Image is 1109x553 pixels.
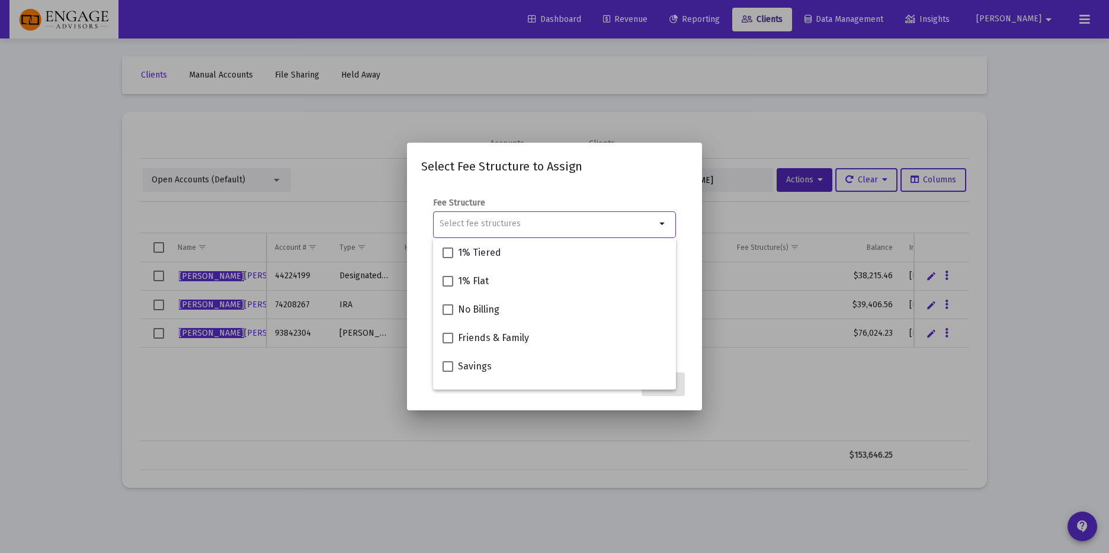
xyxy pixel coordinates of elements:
[433,198,485,208] label: Fee Structure
[656,217,670,231] mat-icon: arrow_drop_down
[458,303,499,317] span: No Billing
[458,331,529,345] span: Friends & Family
[440,219,656,229] input: Select fee structures
[440,217,656,231] mat-chip-list: Selection
[458,388,479,402] span: 401K
[458,246,501,260] span: 1% Tiered
[458,359,492,374] span: Savings
[421,157,688,176] h2: Select Fee Structure to Assign
[458,274,489,288] span: 1% Flat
